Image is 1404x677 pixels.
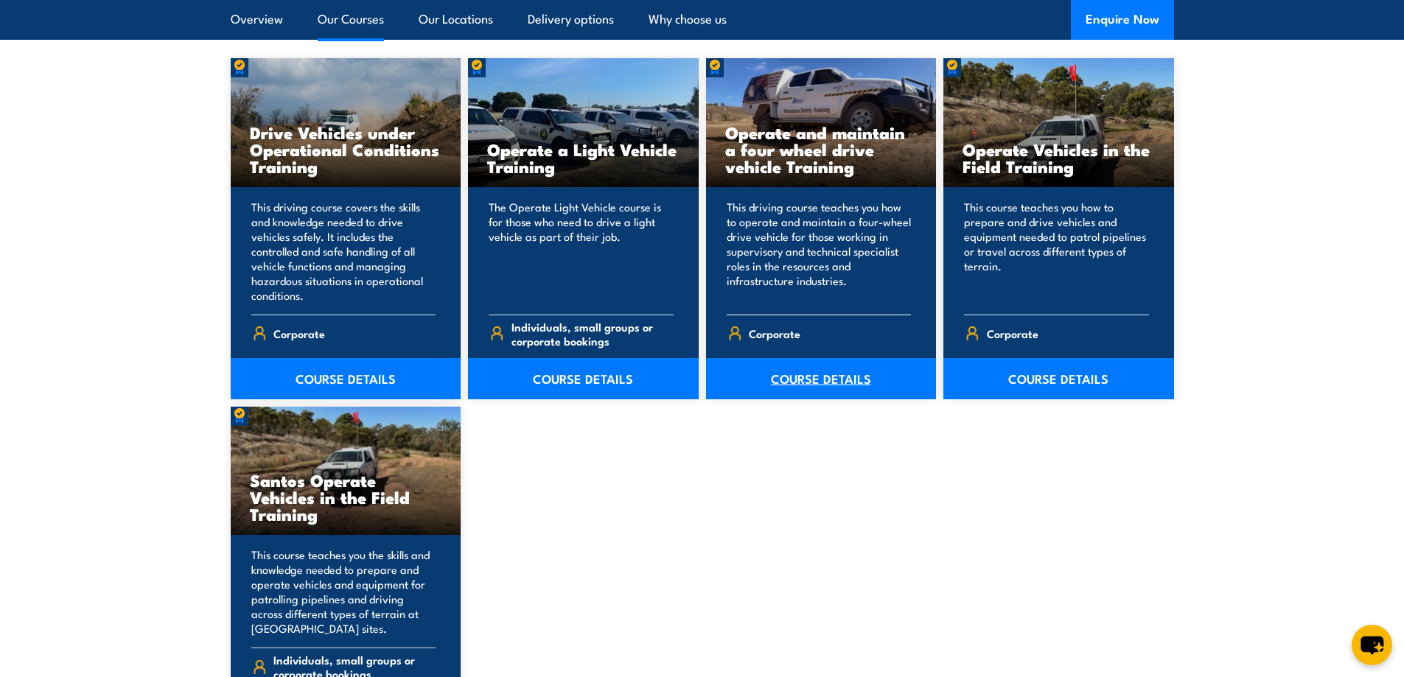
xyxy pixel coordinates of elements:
[273,322,325,345] span: Corporate
[251,547,436,636] p: This course teaches you the skills and knowledge needed to prepare and operate vehicles and equip...
[963,141,1155,175] h3: Operate Vehicles in the Field Training
[511,320,674,348] span: Individuals, small groups or corporate bookings
[487,141,680,175] h3: Operate a Light Vehicle Training
[727,200,912,303] p: This driving course teaches you how to operate and maintain a four-wheel drive vehicle for those ...
[250,124,442,175] h3: Drive Vehicles under Operational Conditions Training
[1352,625,1392,665] button: chat-button
[964,200,1149,303] p: This course teaches you how to prepare and drive vehicles and equipment needed to patrol pipeline...
[987,322,1038,345] span: Corporate
[706,358,937,399] a: COURSE DETAILS
[725,124,918,175] h3: Operate and maintain a four wheel drive vehicle Training
[468,358,699,399] a: COURSE DETAILS
[489,200,674,303] p: The Operate Light Vehicle course is for those who need to drive a light vehicle as part of their ...
[251,200,436,303] p: This driving course covers the skills and knowledge needed to drive vehicles safely. It includes ...
[250,471,442,522] h3: Santos Operate Vehicles in the Field Training
[231,358,461,399] a: COURSE DETAILS
[943,358,1174,399] a: COURSE DETAILS
[749,322,800,345] span: Corporate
